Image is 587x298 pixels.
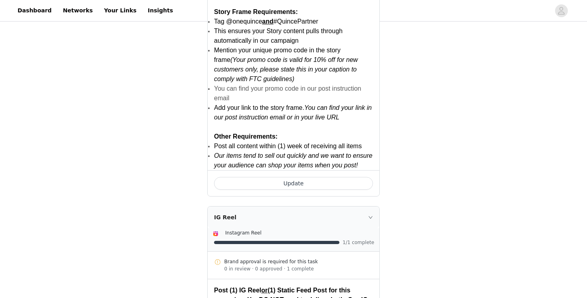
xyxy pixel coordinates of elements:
[208,207,379,228] div: icon: rightIG Reel
[214,133,278,140] strong: Other Requirements:
[214,8,298,15] strong: Story Frame Requirements:
[214,47,358,82] span: Mention your unique promo code in the story frame
[99,2,141,20] a: Your Links
[214,152,373,169] em: Our items tend to sell out quickly and we want to ensure your audience can shop your items when y...
[214,85,361,101] span: You can find your promo code in our post instruction email
[212,230,219,237] img: Instagram Reels Icon
[225,230,262,236] span: Instagram Reel
[262,18,273,25] strong: and
[214,104,372,121] span: Add your link to the story frame.
[343,240,375,245] span: 1/1 complete
[13,2,56,20] a: Dashboard
[214,177,373,190] button: Update
[143,2,178,20] a: Insights
[224,258,373,265] div: Brand approval is required for this task
[368,215,373,220] i: icon: right
[214,104,372,121] em: You can find your link in our post instruction email or in your live URL
[214,28,343,44] span: This ensures your Story content pulls through automatically in our campaign
[261,287,268,294] span: or
[214,143,362,149] span: Post all content within (1) week of receiving all items
[557,4,565,17] div: avatar
[214,18,318,25] span: Tag @onequince #QuincePartner
[58,2,97,20] a: Networks
[224,265,373,272] div: 0 in review · 0 approved · 1 complete
[214,56,358,82] em: (Your promo code is valid for 10% off for new customers only, please state this in your caption t...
